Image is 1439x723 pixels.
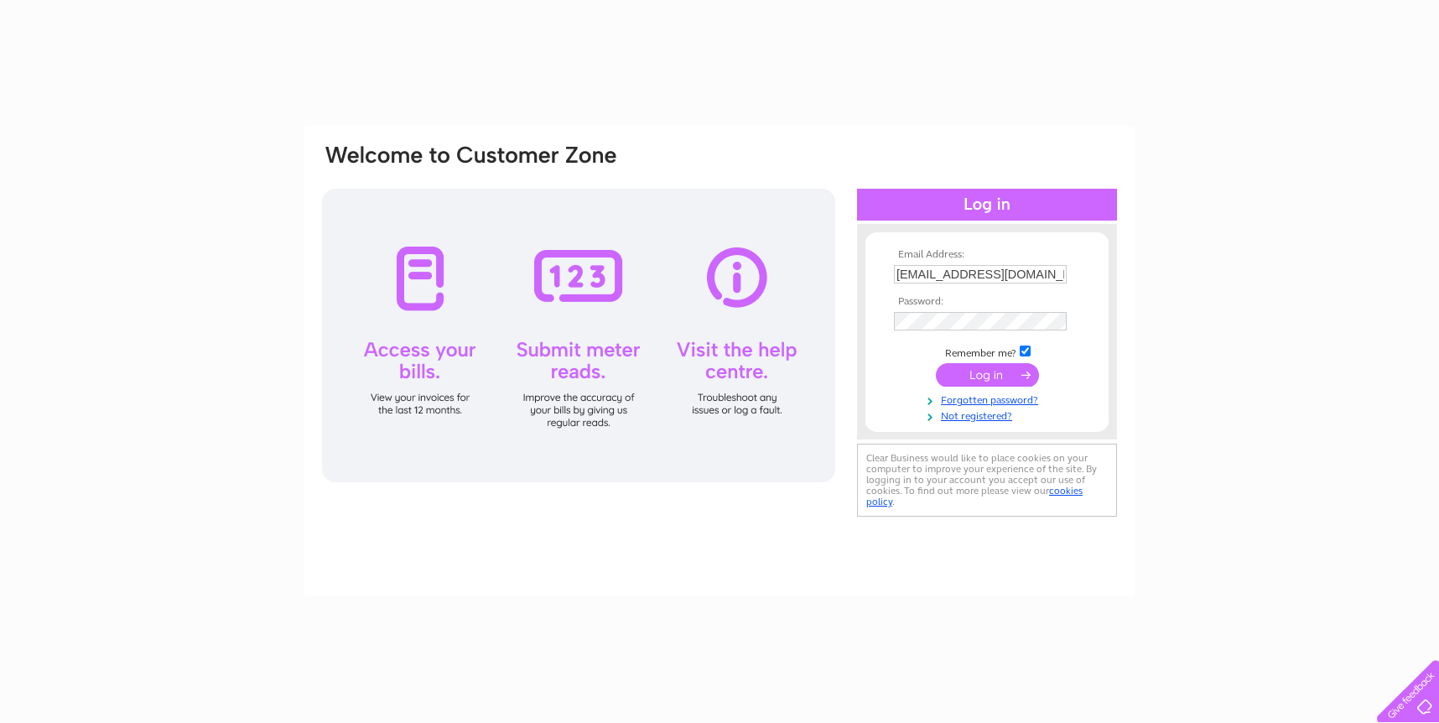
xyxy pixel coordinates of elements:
a: Forgotten password? [894,391,1084,407]
th: Email Address: [890,249,1084,261]
input: Submit [936,363,1039,387]
th: Password: [890,296,1084,308]
div: Clear Business would like to place cookies on your computer to improve your experience of the sit... [857,444,1117,517]
td: Remember me? [890,343,1084,360]
a: cookies policy [866,485,1083,507]
a: Not registered? [894,407,1084,423]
